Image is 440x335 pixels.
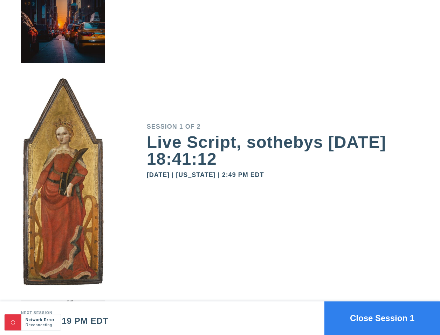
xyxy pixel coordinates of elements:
[21,317,108,325] div: [DATE] 3:19 PM EDT
[147,123,419,130] div: Session 1 of 2
[21,311,108,315] div: Next session
[21,2,105,79] img: small
[147,172,419,178] div: [DATE] | [US_STATE] | 2:49 PM EDT
[21,79,105,302] img: small
[26,322,56,328] div: Reconnecting
[26,317,56,322] div: Network Error
[324,301,440,335] button: Close Session 1
[147,134,419,167] div: Live Script, sothebys [DATE] 18:41:12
